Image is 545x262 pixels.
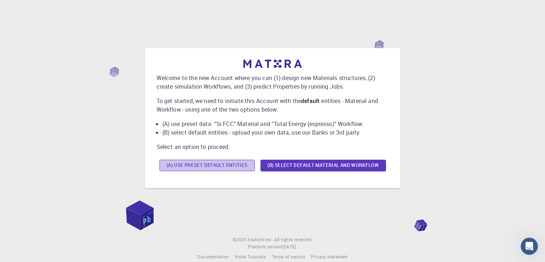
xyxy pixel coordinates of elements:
[282,244,297,249] span: [DATE] .
[260,160,386,171] button: (B) Select default material and workflow
[274,236,312,243] span: All rights reserved.
[272,254,305,259] span: Terms of service
[521,238,538,255] iframe: Intercom live chat
[157,97,389,114] p: To get started, we need to initiate this Account with the entities - Material and Workflow - usin...
[272,253,305,261] a: Terms of service
[162,128,389,137] li: (B) select default entities - upload your own data, use our Banks or 3rd party
[282,243,297,251] a: [DATE].
[248,237,273,242] span: Exabyte Inc.
[157,74,389,91] p: Welcome to the new Account where you can (1) design new Materials structures, (2) create simulati...
[233,236,248,243] span: © 2025
[157,142,389,151] p: Select an option to proceed.
[301,97,320,105] b: default
[243,60,302,68] img: logo
[159,160,255,171] button: (A) Use preset default entities
[248,243,282,251] span: Platform version
[248,236,273,243] a: Exabyte Inc.
[197,254,229,259] span: Documentation
[311,253,348,261] a: Privacy statement
[234,253,266,261] a: Video Tutorials
[311,254,348,259] span: Privacy statement
[162,120,389,128] li: (A) use preset data: “Si FCC” Material and “Total Energy (espresso)” Workflow.
[197,253,229,261] a: Documentation
[234,254,266,259] span: Video Tutorials
[14,5,40,11] span: Support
